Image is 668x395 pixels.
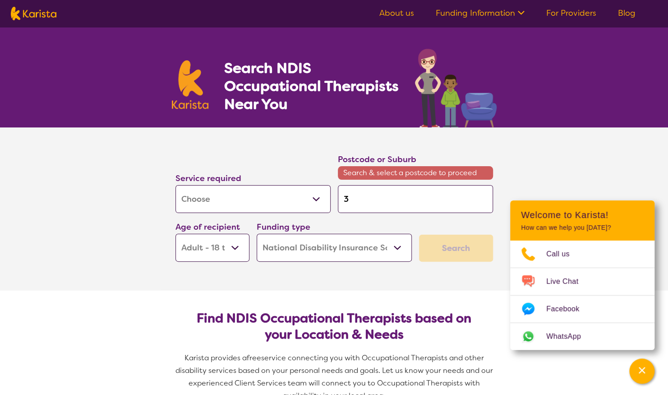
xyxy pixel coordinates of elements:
h1: Search NDIS Occupational Therapists Near You [224,59,399,113]
a: About us [379,8,414,18]
p: How can we help you [DATE]? [521,224,644,232]
label: Age of recipient [175,222,240,232]
label: Postcode or Suburb [338,154,416,165]
div: Channel Menu [510,200,654,350]
a: For Providers [546,8,596,18]
h2: Find NDIS Occupational Therapists based on your Location & Needs [183,310,486,343]
span: Call us [546,247,580,261]
button: Channel Menu [629,359,654,384]
label: Service required [175,173,241,184]
span: WhatsApp [546,330,592,343]
ul: Choose channel [510,241,654,350]
input: Type [338,185,493,213]
img: occupational-therapy [415,49,497,127]
span: Karista provides a [184,353,247,363]
a: Blog [618,8,636,18]
span: Search & select a postcode to proceed [338,166,493,180]
label: Funding type [257,222,310,232]
span: free [247,353,261,363]
img: Karista logo [172,60,209,109]
img: Karista logo [11,7,56,20]
span: Live Chat [546,275,589,288]
a: Web link opens in a new tab. [510,323,654,350]
a: Funding Information [436,8,525,18]
span: Facebook [546,302,590,316]
h2: Welcome to Karista! [521,209,644,220]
